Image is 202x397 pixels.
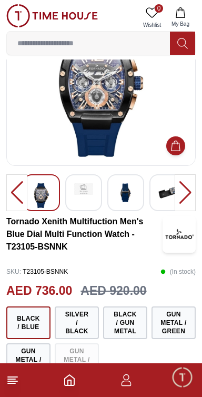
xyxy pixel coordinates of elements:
[63,374,76,386] a: Home
[165,4,196,31] button: My Bag
[163,216,196,253] img: Tornado Xenith Multifuction Men's Blue Dial Multi Function Watch - T23105-BSNNK
[74,183,93,195] img: Tornado Xenith Multifuction Men's Blue Dial Multi Function Watch - T23105-BSNNK
[171,366,194,389] div: Chat Widget
[160,264,196,280] p: ( In stock )
[32,183,51,208] img: Tornado Xenith Multifuction Men's Blue Dial Multi Function Watch - T23105-BSNNK
[167,20,194,28] span: My Bag
[6,343,50,376] button: Gun Metal / Red
[151,306,196,339] button: Gun Metal / Green
[80,282,146,300] h3: AED 920.00
[15,20,187,157] img: Tornado Xenith Multifuction Men's Blue Dial Multi Function Watch - T23105-BSNNK
[139,21,165,29] span: Wishlist
[6,215,163,253] h3: Tornado Xenith Multifuction Men's Blue Dial Multi Function Watch - T23105-BSNNK
[139,4,165,31] a: 0Wishlist
[166,136,185,155] button: Add to Cart
[103,306,147,339] button: Black / Gun Metal
[155,4,163,13] span: 0
[116,183,135,202] img: Tornado Xenith Multifuction Men's Blue Dial Multi Function Watch - T23105-BSNNK
[6,268,21,275] span: SKU :
[6,4,98,27] img: ...
[6,282,72,300] h2: AED 736.00
[6,306,50,339] button: Black / Blue
[6,264,68,280] p: T23105-BSNNK
[158,183,177,202] img: Tornado Xenith Multifuction Men's Blue Dial Multi Function Watch - T23105-BSNNK
[55,306,99,339] button: Silver / Black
